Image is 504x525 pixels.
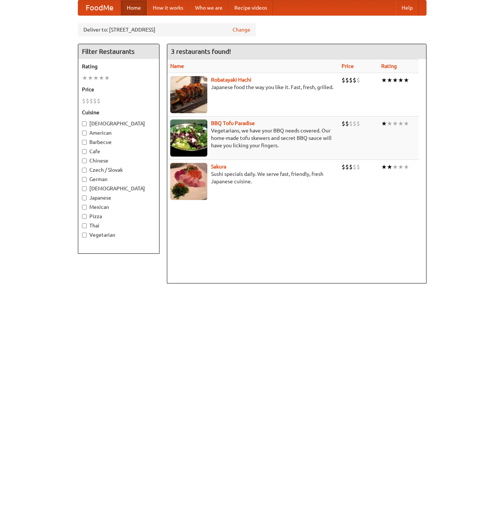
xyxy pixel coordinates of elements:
[82,129,155,137] label: American
[82,233,87,237] input: Vegetarian
[345,119,349,128] li: $
[342,163,345,171] li: $
[170,170,336,185] p: Sushi specials daily. We serve fast, friendly, fresh Japanese cuisine.
[381,119,387,128] li: ★
[228,0,273,15] a: Recipe videos
[82,185,155,192] label: [DEMOGRAPHIC_DATA]
[82,140,87,145] input: Barbecue
[82,63,155,70] h5: Rating
[349,119,353,128] li: $
[121,0,147,15] a: Home
[82,86,155,93] h5: Price
[86,97,89,105] li: $
[147,0,189,15] a: How it works
[392,163,398,171] li: ★
[403,163,409,171] li: ★
[97,97,101,105] li: $
[381,63,397,69] a: Rating
[82,157,155,164] label: Chinese
[398,76,403,84] li: ★
[356,163,360,171] li: $
[82,74,88,82] li: ★
[381,163,387,171] li: ★
[353,163,356,171] li: $
[82,131,87,135] input: American
[82,168,87,173] input: Czech / Slovak
[78,0,121,15] a: FoodMe
[392,76,398,84] li: ★
[82,166,155,174] label: Czech / Slovak
[170,76,207,113] img: robatayaki.jpg
[342,76,345,84] li: $
[82,138,155,146] label: Barbecue
[82,231,155,239] label: Vegetarian
[104,74,110,82] li: ★
[353,119,356,128] li: $
[170,63,184,69] a: Name
[387,163,392,171] li: ★
[93,74,99,82] li: ★
[392,119,398,128] li: ★
[398,119,403,128] li: ★
[82,120,155,127] label: [DEMOGRAPHIC_DATA]
[345,163,349,171] li: $
[78,44,159,59] h4: Filter Restaurants
[170,83,336,91] p: Japanese food the way you like it. Fast, fresh, grilled.
[82,214,87,219] input: Pizza
[82,121,87,126] input: [DEMOGRAPHIC_DATA]
[387,76,392,84] li: ★
[89,97,93,105] li: $
[189,0,228,15] a: Who we are
[170,163,207,200] img: sakura.jpg
[211,164,226,170] a: Sakura
[353,76,356,84] li: $
[82,223,87,228] input: Thai
[82,194,155,201] label: Japanese
[82,175,155,183] label: German
[356,119,360,128] li: $
[342,119,345,128] li: $
[82,158,87,163] input: Chinese
[211,77,251,83] a: Robatayaki Hachi
[82,196,87,200] input: Japanese
[211,120,255,126] a: BBQ Tofu Paradise
[78,23,256,36] div: Deliver to: [STREET_ADDRESS]
[99,74,104,82] li: ★
[233,26,250,33] a: Change
[82,213,155,220] label: Pizza
[82,148,155,155] label: Cafe
[82,109,155,116] h5: Cuisine
[403,76,409,84] li: ★
[93,97,97,105] li: $
[396,0,419,15] a: Help
[82,222,155,229] label: Thai
[170,127,336,149] p: Vegetarians, we have your BBQ needs covered. Our home-made tofu skewers and secret BBQ sauce will...
[345,76,349,84] li: $
[82,205,87,210] input: Mexican
[82,203,155,211] label: Mexican
[381,76,387,84] li: ★
[403,119,409,128] li: ★
[82,97,86,105] li: $
[82,177,87,182] input: German
[171,48,231,55] ng-pluralize: 3 restaurants found!
[387,119,392,128] li: ★
[398,163,403,171] li: ★
[349,76,353,84] li: $
[349,163,353,171] li: $
[82,149,87,154] input: Cafe
[342,63,354,69] a: Price
[82,186,87,191] input: [DEMOGRAPHIC_DATA]
[170,119,207,157] img: tofuparadise.jpg
[88,74,93,82] li: ★
[356,76,360,84] li: $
